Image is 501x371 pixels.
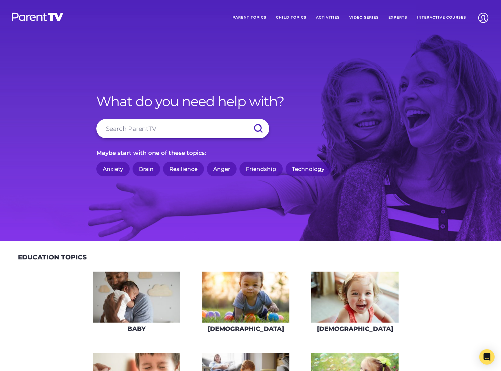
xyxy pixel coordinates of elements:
[127,325,146,333] h3: Baby
[247,119,269,138] input: Submit
[96,93,405,109] h1: What do you need help with?
[163,162,204,177] a: Resilience
[207,162,237,177] a: Anger
[93,272,180,323] img: AdobeStock_144860523-275x160.jpeg
[202,272,289,323] img: iStock-620709410-275x160.jpg
[239,162,283,177] a: Friendship
[133,162,160,177] a: Brain
[96,162,130,177] a: Anxiety
[475,10,491,26] img: Account
[412,10,471,26] a: Interactive Courses
[11,12,64,21] img: parenttv-logo-white.4c85aaf.svg
[311,10,344,26] a: Activities
[384,10,412,26] a: Experts
[96,148,405,158] p: Maybe start with one of these topics:
[208,325,284,333] h3: [DEMOGRAPHIC_DATA]
[479,349,495,365] div: Open Intercom Messenger
[286,162,331,177] a: Technology
[228,10,271,26] a: Parent Topics
[93,271,181,337] a: Baby
[18,253,87,261] h2: Education Topics
[317,325,393,333] h3: [DEMOGRAPHIC_DATA]
[311,272,399,323] img: iStock-678589610_super-275x160.jpg
[344,10,384,26] a: Video Series
[311,271,399,337] a: [DEMOGRAPHIC_DATA]
[202,271,290,337] a: [DEMOGRAPHIC_DATA]
[271,10,311,26] a: Child Topics
[96,119,269,138] input: Search ParentTV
